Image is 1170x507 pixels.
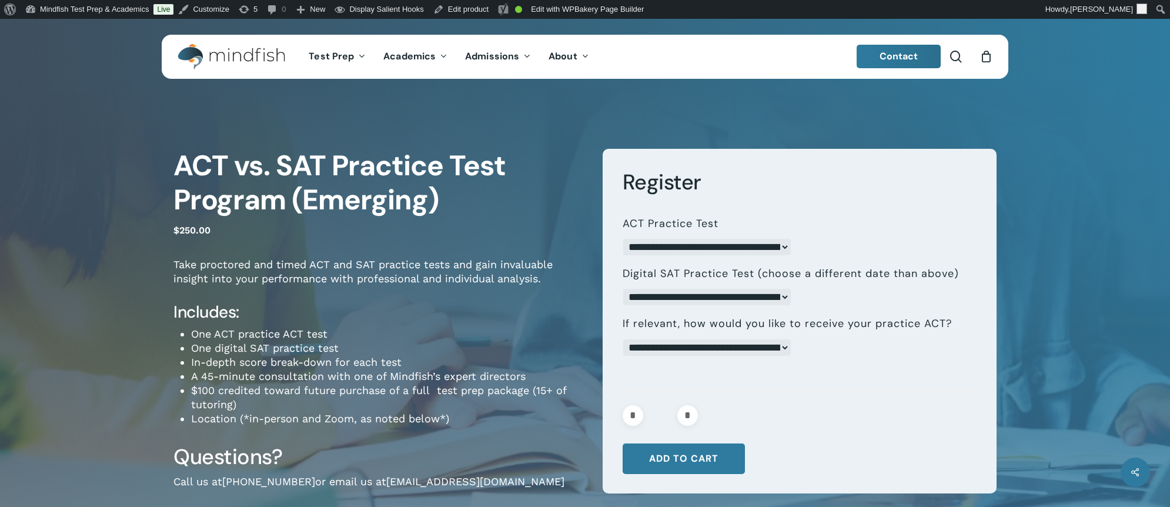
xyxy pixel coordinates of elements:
[623,169,977,196] h3: Register
[173,225,210,236] bdi: 250.00
[880,50,918,62] span: Contact
[173,475,585,505] p: Call us at or email us at
[191,369,585,383] li: A 45-minute consultation with one of Mindfish’s expert directors
[623,217,718,231] label: ACT Practice Test
[515,6,522,13] div: Good
[222,475,315,488] a: [PHONE_NUMBER]
[173,149,585,217] h1: ACT vs. SAT Practice Test Program (Emerging)
[153,4,173,15] a: Live
[456,52,540,62] a: Admissions
[647,405,674,426] input: Product quantity
[191,327,585,341] li: One ACT practice ACT test
[191,412,585,426] li: Location (*in-person and Zoom, as noted below*)
[191,383,585,412] li: $100 credited toward future purchase of a full test prep package (15+ of tutoring)
[383,50,436,62] span: Academics
[191,355,585,369] li: In-depth score break-down for each test
[173,302,585,323] h4: Includes:
[375,52,456,62] a: Academics
[191,341,585,355] li: One digital SAT practice test
[549,50,577,62] span: About
[309,50,354,62] span: Test Prep
[623,317,952,331] label: If relevant, how would you like to receive your practice ACT?
[1070,5,1133,14] span: [PERSON_NAME]
[173,258,585,302] p: Take proctored and timed ACT and SAT practice tests and gain invaluable insight into your perform...
[540,52,598,62] a: About
[300,35,597,79] nav: Main Menu
[173,443,585,471] h3: Questions?
[173,225,179,236] span: $
[857,45,941,68] a: Contact
[623,443,745,474] button: Add to cart
[465,50,519,62] span: Admissions
[300,52,375,62] a: Test Prep
[623,267,959,281] label: Digital SAT Practice Test (choose a different date than above)
[162,35,1008,79] header: Main Menu
[386,475,564,488] a: [EMAIL_ADDRESS][DOMAIN_NAME]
